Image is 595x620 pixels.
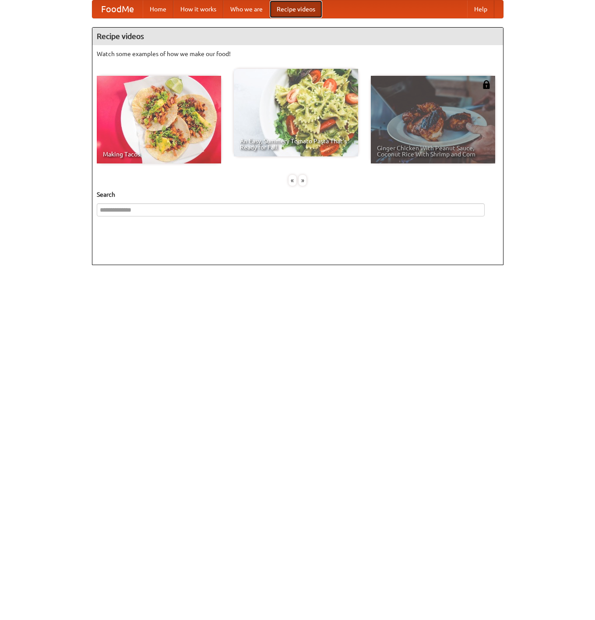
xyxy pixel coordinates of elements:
a: An Easy, Summery Tomato Pasta That's Ready for Fall [234,69,358,156]
div: » [299,175,306,186]
div: « [289,175,296,186]
span: An Easy, Summery Tomato Pasta That's Ready for Fall [240,138,352,150]
a: FoodMe [92,0,143,18]
a: Recipe videos [270,0,322,18]
span: Making Tacos [103,151,215,157]
img: 483408.png [482,80,491,89]
a: Help [467,0,494,18]
h5: Search [97,190,499,199]
p: Watch some examples of how we make our food! [97,50,499,58]
h4: Recipe videos [92,28,503,45]
a: How it works [173,0,223,18]
a: Making Tacos [97,76,221,163]
a: Who we are [223,0,270,18]
a: Home [143,0,173,18]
